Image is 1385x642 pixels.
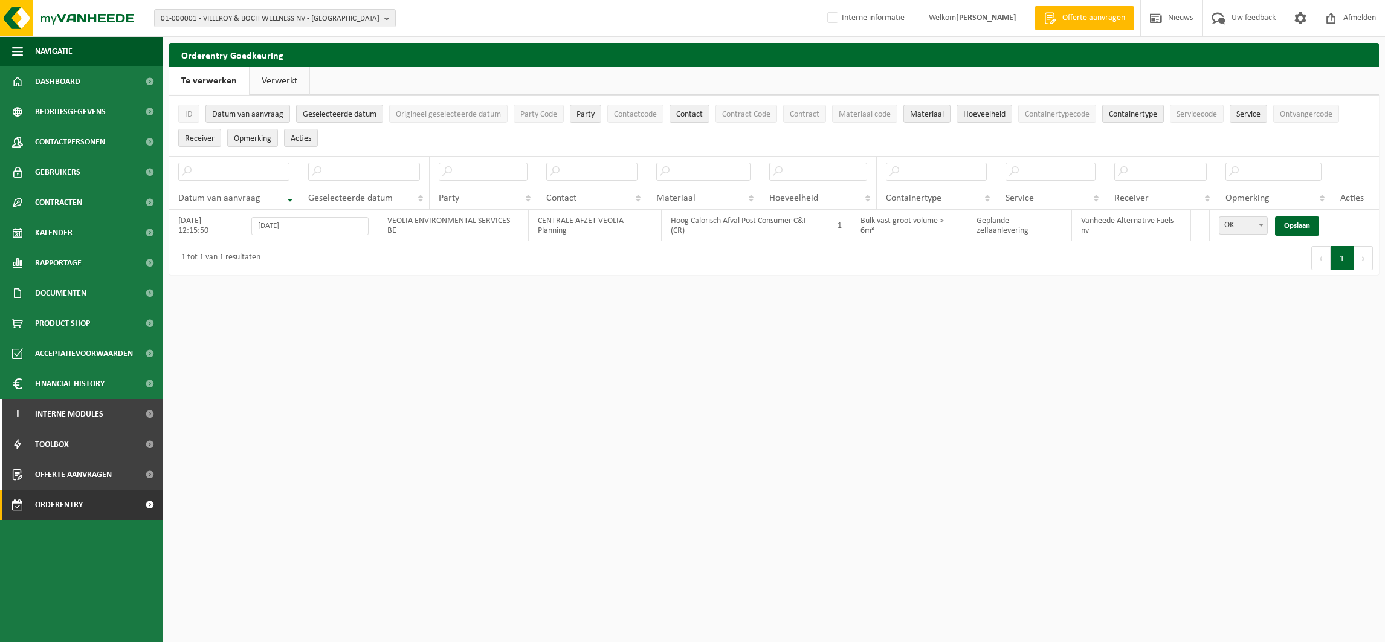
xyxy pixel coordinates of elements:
[35,218,73,248] span: Kalender
[178,105,199,123] button: IDID: Activate to sort
[296,105,383,123] button: Geselecteerde datumGeselecteerde datum: Activate to sort
[396,110,501,119] span: Origineel geselecteerde datum
[1236,110,1261,119] span: Service
[169,43,1379,66] h2: Orderentry Goedkeuring
[35,248,82,278] span: Rapportage
[1219,216,1268,235] span: OK
[1230,105,1267,123] button: ServiceService: Activate to sort
[12,399,23,429] span: I
[662,210,828,241] td: Hoog Calorisch Afval Post Consumer C&I (CR)
[514,105,564,123] button: Party CodeParty Code: Activate to sort
[439,193,459,203] span: Party
[520,110,557,119] span: Party Code
[1109,110,1157,119] span: Containertype
[154,9,396,27] button: 01-000001 - VILLEROY & BOCH WELLNESS NV - [GEOGRAPHIC_DATA]
[1170,105,1224,123] button: ServicecodeServicecode: Activate to sort
[783,105,826,123] button: ContractContract: Activate to sort
[161,10,379,28] span: 01-000001 - VILLEROY & BOCH WELLNESS NV - [GEOGRAPHIC_DATA]
[607,105,663,123] button: ContactcodeContactcode: Activate to sort
[576,110,595,119] span: Party
[670,105,709,123] button: ContactContact: Activate to sort
[570,105,601,123] button: PartyParty: Activate to sort
[35,36,73,66] span: Navigatie
[1102,105,1164,123] button: ContainertypeContainertype: Activate to sort
[1219,217,1267,234] span: OK
[1340,193,1364,203] span: Acties
[35,187,82,218] span: Contracten
[963,110,1006,119] span: Hoeveelheid
[1035,6,1134,30] a: Offerte aanvragen
[212,110,283,119] span: Datum van aanvraag
[614,110,657,119] span: Contactcode
[284,129,318,147] button: Acties
[529,210,662,241] td: CENTRALE AFZET VEOLIA Planning
[35,127,105,157] span: Contactpersonen
[1273,105,1339,123] button: OntvangercodeOntvangercode: Activate to sort
[35,459,112,490] span: Offerte aanvragen
[1280,110,1332,119] span: Ontvangercode
[769,193,818,203] span: Hoeveelheid
[35,66,80,97] span: Dashboard
[185,134,215,143] span: Receiver
[967,210,1072,241] td: Geplande zelfaanlevering
[656,193,696,203] span: Materiaal
[957,105,1012,123] button: HoeveelheidHoeveelheid: Activate to sort
[378,210,529,241] td: VEOLIA ENVIRONMENTAL SERVICES BE
[910,110,944,119] span: Materiaal
[205,105,290,123] button: Datum van aanvraagDatum van aanvraag: Activate to remove sorting
[291,134,311,143] span: Acties
[1059,12,1128,24] span: Offerte aanvragen
[676,110,703,119] span: Contact
[1354,246,1373,270] button: Next
[1006,193,1034,203] span: Service
[851,210,967,241] td: Bulk vast groot volume > 6m³
[1331,246,1354,270] button: 1
[825,9,905,27] label: Interne informatie
[1275,216,1319,236] a: Opslaan
[832,105,897,123] button: Materiaal codeMateriaal code: Activate to sort
[1311,246,1331,270] button: Previous
[35,490,137,520] span: Orderentry Goedkeuring
[886,193,941,203] span: Containertype
[308,193,393,203] span: Geselecteerde datum
[1018,105,1096,123] button: ContainertypecodeContainertypecode: Activate to sort
[722,110,770,119] span: Contract Code
[303,110,376,119] span: Geselecteerde datum
[1225,193,1270,203] span: Opmerking
[790,110,819,119] span: Contract
[389,105,508,123] button: Origineel geselecteerde datumOrigineel geselecteerde datum: Activate to sort
[1072,210,1191,241] td: Vanheede Alternative Fuels nv
[175,247,260,269] div: 1 tot 1 van 1 resultaten
[1177,110,1217,119] span: Servicecode
[546,193,576,203] span: Contact
[169,210,242,241] td: [DATE] 12:15:50
[185,110,193,119] span: ID
[828,210,851,241] td: 1
[903,105,951,123] button: MateriaalMateriaal: Activate to sort
[1025,110,1090,119] span: Containertypecode
[35,157,80,187] span: Gebruikers
[178,129,221,147] button: ReceiverReceiver: Activate to sort
[956,13,1016,22] strong: [PERSON_NAME]
[234,134,271,143] span: Opmerking
[227,129,278,147] button: OpmerkingOpmerking: Activate to sort
[35,429,69,459] span: Toolbox
[35,339,133,369] span: Acceptatievoorwaarden
[35,97,106,127] span: Bedrijfsgegevens
[715,105,777,123] button: Contract CodeContract Code: Activate to sort
[178,193,260,203] span: Datum van aanvraag
[35,369,105,399] span: Financial History
[1114,193,1149,203] span: Receiver
[35,399,103,429] span: Interne modules
[169,67,249,95] a: Te verwerken
[250,67,309,95] a: Verwerkt
[35,278,86,308] span: Documenten
[839,110,891,119] span: Materiaal code
[35,308,90,339] span: Product Shop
